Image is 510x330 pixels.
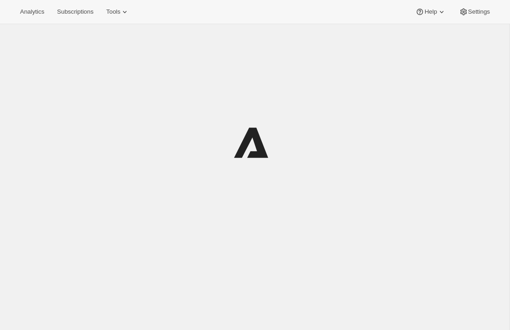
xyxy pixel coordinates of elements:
button: Help [410,5,451,18]
span: Analytics [20,8,44,15]
span: Settings [468,8,490,15]
button: Tools [101,5,135,18]
span: Tools [106,8,120,15]
span: Subscriptions [57,8,93,15]
button: Analytics [15,5,50,18]
span: Help [424,8,437,15]
button: Subscriptions [51,5,99,18]
button: Settings [454,5,495,18]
